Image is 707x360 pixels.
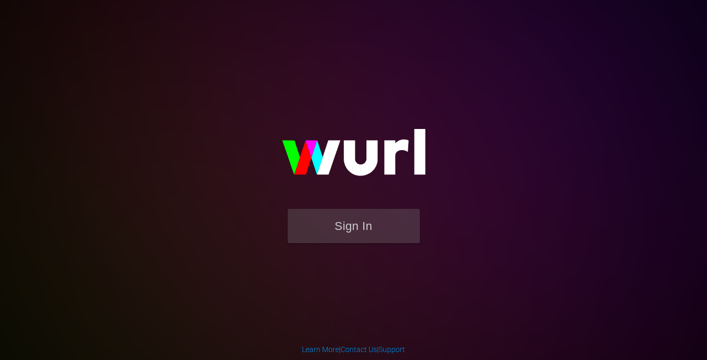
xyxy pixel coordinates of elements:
[302,344,405,355] div: | |
[248,106,460,209] img: wurl-logo-on-black-223613ac3d8ba8fe6dc639794a292ebdb59501304c7dfd60c99c58986ef67473.svg
[288,209,420,243] button: Sign In
[341,345,377,354] a: Contact Us
[379,345,405,354] a: Support
[302,345,339,354] a: Learn More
